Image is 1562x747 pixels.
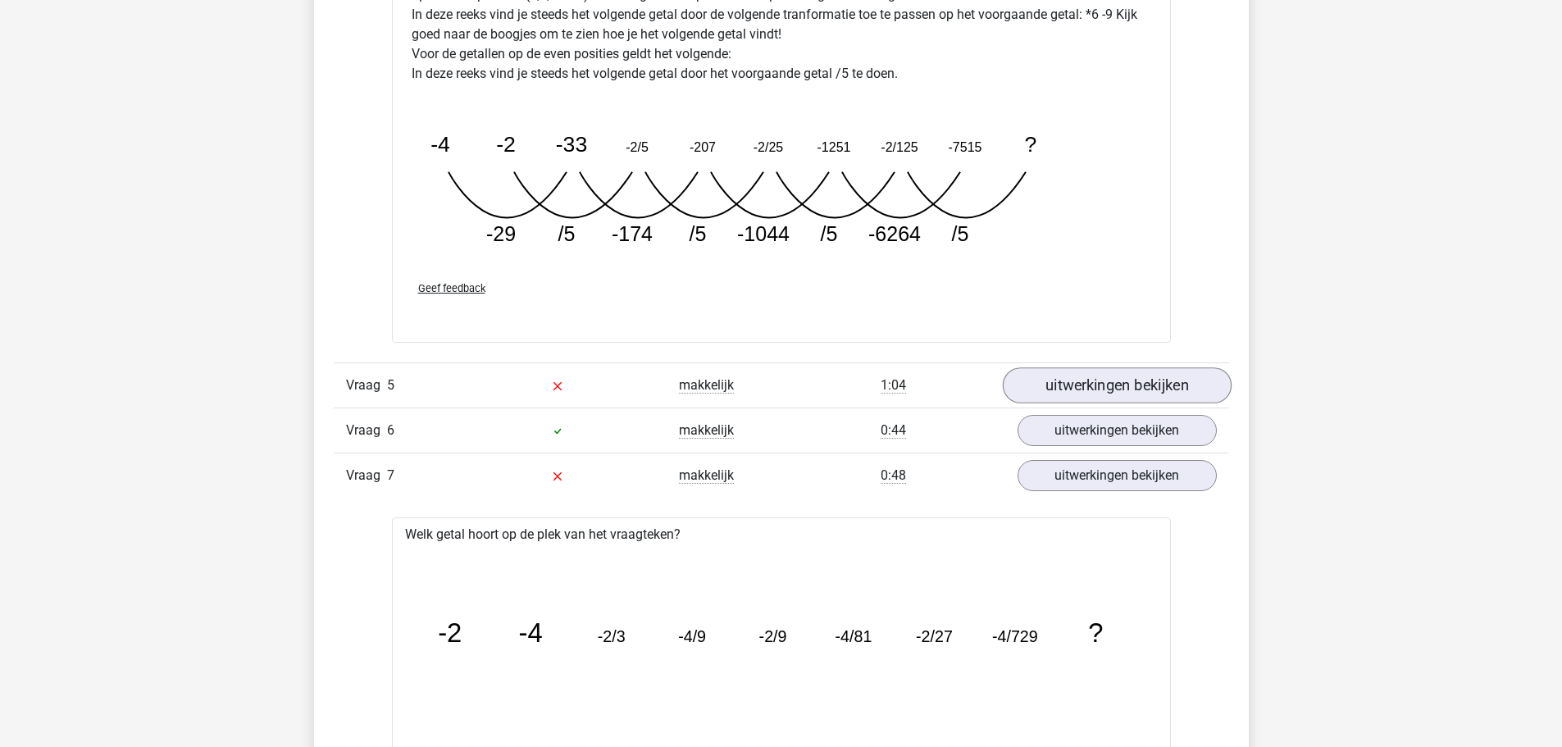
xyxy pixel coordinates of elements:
[689,222,706,245] tspan: /5
[820,222,837,245] tspan: /5
[1024,132,1036,157] tspan: ?
[485,222,515,245] tspan: -29
[1002,368,1231,404] a: uitwerkingen bekijken
[868,222,921,245] tspan: -6264
[626,140,649,154] tspan: -2/5
[679,422,734,439] span: makkelijk
[597,627,625,645] tspan: -2/3
[881,467,906,484] span: 0:48
[418,282,485,294] span: Geef feedback
[430,132,450,157] tspan: -4
[518,617,542,648] tspan: -4
[558,222,575,245] tspan: /5
[817,140,850,154] tspan: -1251
[951,222,968,245] tspan: /5
[346,376,387,395] span: Vraag
[881,422,906,439] span: 0:44
[835,627,872,645] tspan: -4/81
[753,140,783,154] tspan: -2/25
[346,466,387,485] span: Vraag
[387,467,394,483] span: 7
[611,222,652,245] tspan: -174
[737,222,790,245] tspan: -1044
[881,377,906,394] span: 1:04
[555,132,587,157] tspan: -33
[758,627,786,645] tspan: -2/9
[387,422,394,438] span: 6
[881,140,918,154] tspan: -2/125
[438,617,462,648] tspan: -2
[916,627,953,645] tspan: -2/27
[679,467,734,484] span: makkelijk
[689,140,715,154] tspan: -207
[1088,617,1103,648] tspan: ?
[1018,415,1217,446] a: uitwerkingen bekijken
[1018,460,1217,491] a: uitwerkingen bekijken
[948,140,981,154] tspan: -7515
[991,627,1037,645] tspan: -4/729
[346,421,387,440] span: Vraag
[679,377,734,394] span: makkelijk
[678,627,706,645] tspan: -4/9
[387,377,394,393] span: 5
[496,132,516,157] tspan: -2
